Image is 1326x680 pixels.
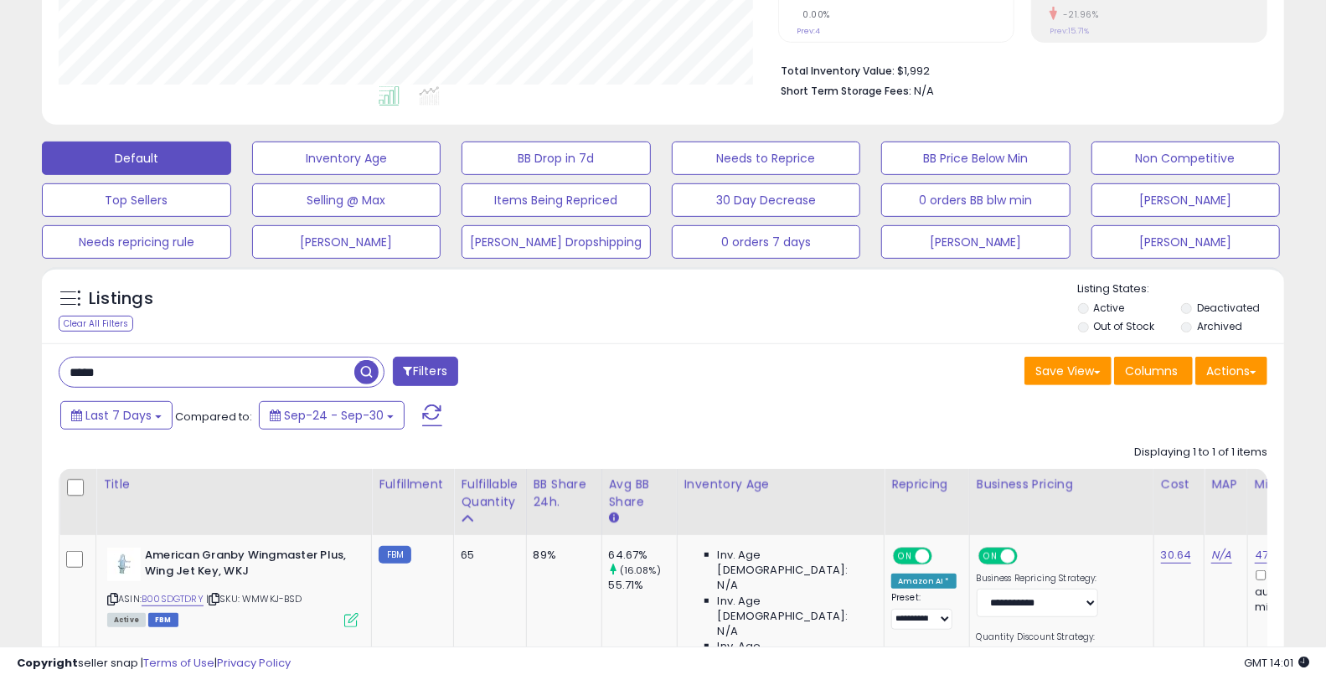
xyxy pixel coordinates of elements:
button: Actions [1195,357,1267,385]
div: seller snap | | [17,656,291,672]
small: Avg BB Share. [609,511,619,526]
span: OFF [1014,549,1041,564]
a: Privacy Policy [217,655,291,671]
div: 65 [461,548,513,563]
a: N/A [1211,547,1231,564]
div: Amazon AI * [891,574,957,589]
div: 55.71% [609,578,677,593]
div: Clear All Filters [59,316,133,332]
button: [PERSON_NAME] Dropshipping [462,225,651,259]
a: 30.64 [1161,547,1192,564]
button: Last 7 Days [60,401,173,430]
h5: Listings [89,287,153,311]
span: ON [895,549,916,564]
button: Items Being Repriced [462,183,651,217]
button: 0 orders BB blw min [881,183,1071,217]
button: BB Price Below Min [881,142,1071,175]
label: Archived [1197,319,1242,333]
button: Default [42,142,231,175]
button: Selling @ Max [252,183,441,217]
a: B00SDGTDRY [142,592,204,606]
button: [PERSON_NAME] [881,225,1071,259]
div: MAP [1211,476,1240,493]
button: BB Drop in 7d [462,142,651,175]
small: Prev: 15.71% [1050,26,1089,36]
label: Out of Stock [1094,319,1155,333]
small: FBM [379,546,411,564]
div: Inventory Age [684,476,877,493]
span: Inv. Age [DEMOGRAPHIC_DATA]: [718,548,871,578]
div: BB Share 24h. [534,476,595,511]
a: 47.01 [1255,547,1282,564]
div: Avg BB Share [609,476,670,511]
div: Business Pricing [977,476,1147,493]
li: $1,992 [781,59,1255,80]
span: OFF [930,549,957,564]
button: Needs repricing rule [42,225,231,259]
p: Listing States: [1078,281,1284,297]
label: Business Repricing Strategy: [977,573,1098,585]
span: FBM [148,613,178,627]
b: American Granby Wingmaster Plus, Wing Jet Key, WKJ [145,548,348,583]
div: Fulfillable Quantity [461,476,519,511]
label: Deactivated [1197,301,1260,315]
button: [PERSON_NAME] [252,225,441,259]
span: Inv. Age [DEMOGRAPHIC_DATA]: [718,594,871,624]
button: Filters [393,357,458,386]
small: Prev: 4 [797,26,820,36]
span: | SKU: WMWKJ-BSD [206,592,302,605]
button: Columns [1114,357,1193,385]
div: Fulfillment [379,476,446,493]
button: Inventory Age [252,142,441,175]
button: Sep-24 - Sep-30 [259,401,405,430]
button: Needs to Reprice [672,142,861,175]
b: Short Term Storage Fees: [781,84,911,98]
span: All listings currently available for purchase on Amazon [107,613,146,627]
span: Columns [1125,363,1178,379]
button: Top Sellers [42,183,231,217]
span: ON [980,549,1001,564]
img: 317czpcvEuL._SL40_.jpg [107,548,141,581]
button: 30 Day Decrease [672,183,861,217]
a: Terms of Use [143,655,214,671]
button: [PERSON_NAME] [1091,183,1281,217]
span: Sep-24 - Sep-30 [284,407,384,424]
div: 64.67% [609,548,677,563]
span: Compared to: [175,409,252,425]
button: Save View [1024,357,1112,385]
span: Inv. Age [DEMOGRAPHIC_DATA]: [718,639,871,669]
label: Quantity Discount Strategy: [977,631,1098,643]
label: Active [1094,301,1125,315]
b: Total Inventory Value: [781,64,895,78]
span: N/A [718,624,738,639]
span: N/A [914,83,934,99]
div: Cost [1161,476,1198,493]
div: Title [103,476,364,493]
div: 89% [534,548,589,563]
button: 0 orders 7 days [672,225,861,259]
div: ASIN: [107,548,359,626]
button: [PERSON_NAME] [1091,225,1281,259]
small: -21.96% [1057,8,1099,21]
div: Preset: [891,592,957,630]
div: Repricing [891,476,962,493]
small: 0.00% [797,8,830,21]
strong: Copyright [17,655,78,671]
span: Last 7 Days [85,407,152,424]
small: (16.08%) [620,564,661,577]
div: Displaying 1 to 1 of 1 items [1134,445,1267,461]
button: Non Competitive [1091,142,1281,175]
span: N/A [718,578,738,593]
span: 2025-10-8 14:01 GMT [1244,655,1309,671]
